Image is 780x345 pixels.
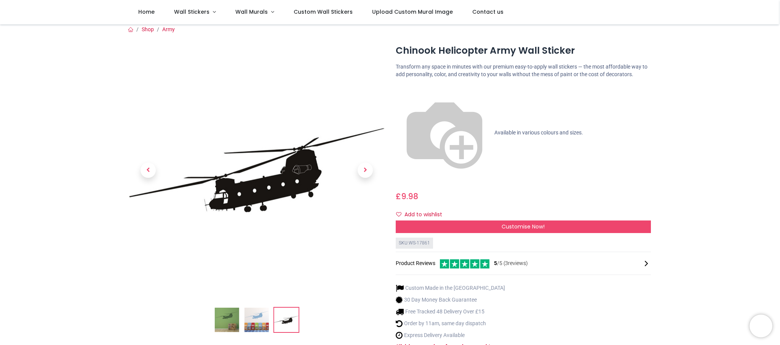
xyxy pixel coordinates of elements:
[502,223,545,230] span: Customise Now!
[396,284,505,292] li: Custom Made in the [GEOGRAPHIC_DATA]
[396,84,493,182] img: color-wheel.png
[494,129,583,136] span: Available in various colours and sizes.
[396,44,651,57] h1: Chinook Helicopter Army Wall Sticker
[401,191,418,202] span: 9.98
[396,258,651,268] div: Product Reviews
[294,8,353,16] span: Custom Wall Stickers
[174,8,209,16] span: Wall Stickers
[162,26,175,32] a: Army
[274,308,299,332] img: WS-17861-03
[142,26,154,32] a: Shop
[215,308,239,332] img: Chinook Helicopter Army Wall Sticker
[129,43,384,298] img: WS-17861-03
[396,63,651,78] p: Transform any space in minutes with our premium easy-to-apply wall stickers — the most affordable...
[358,163,373,178] span: Next
[396,238,433,249] div: SKU: WS-17861
[141,163,156,178] span: Previous
[138,8,155,16] span: Home
[346,81,384,259] a: Next
[396,191,418,202] span: £
[494,260,528,267] span: /5 ( 3 reviews)
[396,308,505,316] li: Free Tracked 48 Delivery Over £15
[129,81,167,259] a: Previous
[494,260,497,266] span: 5
[396,296,505,304] li: 30 Day Money Back Guarantee
[396,319,505,327] li: Order by 11am, same day dispatch
[396,208,449,221] button: Add to wishlistAdd to wishlist
[472,8,503,16] span: Contact us
[245,308,269,332] img: WS-17861-02
[235,8,268,16] span: Wall Murals
[372,8,453,16] span: Upload Custom Mural Image
[750,315,772,337] iframe: Brevo live chat
[396,212,401,217] i: Add to wishlist
[396,331,505,339] li: Express Delivery Available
